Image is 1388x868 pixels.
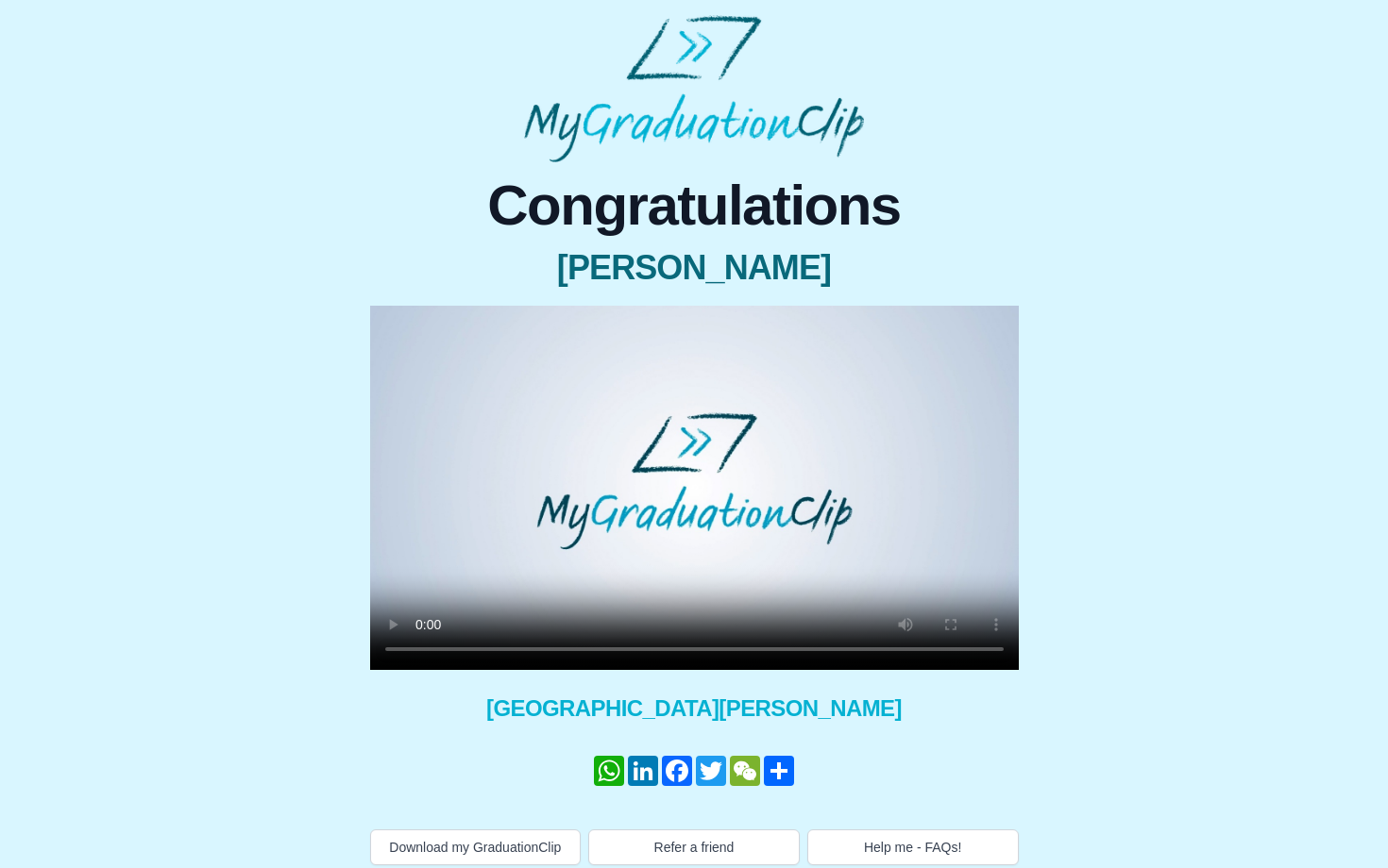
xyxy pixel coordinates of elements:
a: Share [762,756,796,786]
span: [PERSON_NAME] [370,249,1019,287]
span: [GEOGRAPHIC_DATA][PERSON_NAME] [370,693,1019,724]
span: Congratulations [370,177,1019,234]
button: Refer a friend [588,829,800,865]
a: LinkedIn [626,756,660,786]
button: Help me - FAQs! [807,829,1019,865]
button: Download my GraduationClip [370,829,582,865]
img: MyGraduationClip [524,15,864,162]
a: Facebook [660,756,694,786]
a: Twitter [694,756,728,786]
a: WhatsApp [592,756,626,786]
a: WeChat [728,756,762,786]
